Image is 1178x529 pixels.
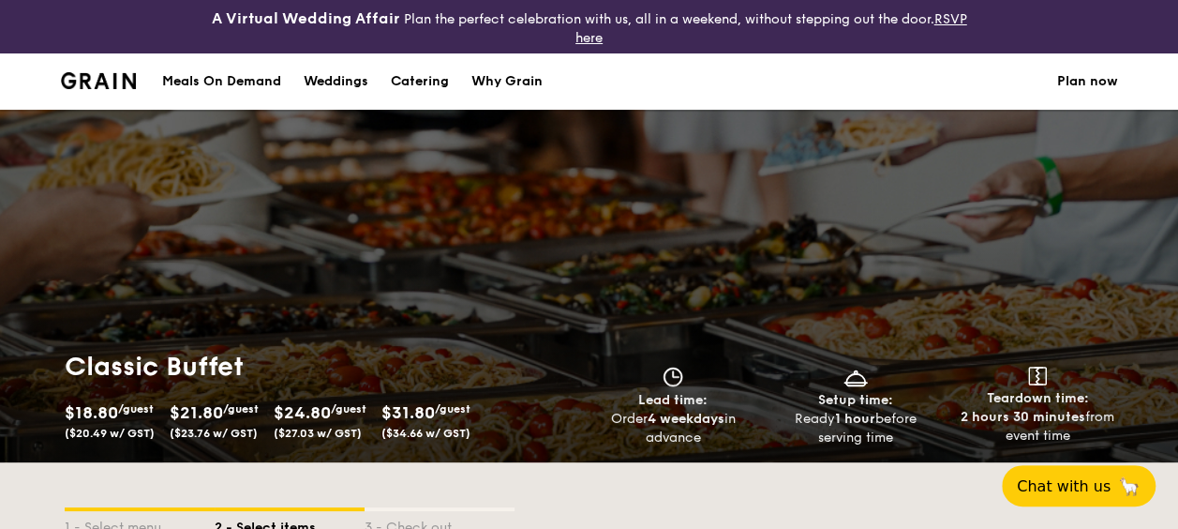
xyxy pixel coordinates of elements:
[647,411,723,427] strong: 4 weekdays
[65,350,582,384] h1: Classic Buffet
[589,410,757,447] div: Order in advance
[223,402,259,416] span: /guest
[987,390,1089,406] span: Teardown time:
[65,427,155,440] span: ($20.49 w/ GST)
[151,53,292,110] a: Meals On Demand
[331,402,366,416] span: /guest
[659,367,687,387] img: icon-clock.2db775ea.svg
[170,427,258,440] span: ($23.76 w/ GST)
[170,402,223,423] span: $21.80
[1002,465,1156,506] button: Chat with us🦙
[274,427,362,440] span: ($27.03 w/ GST)
[818,392,893,408] span: Setup time:
[380,53,460,110] a: Catering
[292,53,380,110] a: Weddings
[1118,476,1141,497] span: 🦙
[961,409,1085,425] strong: 2 hours 30 minutes
[842,367,870,387] img: icon-dish.430c3a2e.svg
[1028,367,1047,385] img: icon-teardown.65201eee.svg
[304,53,368,110] div: Weddings
[435,402,470,416] span: /guest
[65,402,118,423] span: $18.80
[835,411,875,427] strong: 1 hour
[381,427,470,440] span: ($34.66 w/ GST)
[212,8,400,30] h4: A Virtual Wedding Affair
[1017,477,1111,495] span: Chat with us
[197,8,982,46] div: Plan the perfect celebration with us, all in a weekend, without stepping out the door.
[162,53,281,110] div: Meals On Demand
[381,402,435,423] span: $31.80
[638,392,708,408] span: Lead time:
[460,53,554,110] a: Why Grain
[954,408,1122,446] div: from event time
[391,53,449,110] div: Catering
[771,410,939,447] div: Ready before serving time
[471,53,543,110] div: Why Grain
[118,402,154,416] span: /guest
[274,402,331,423] span: $24.80
[61,72,137,89] img: Grain
[61,72,137,89] a: Logotype
[1057,53,1118,110] a: Plan now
